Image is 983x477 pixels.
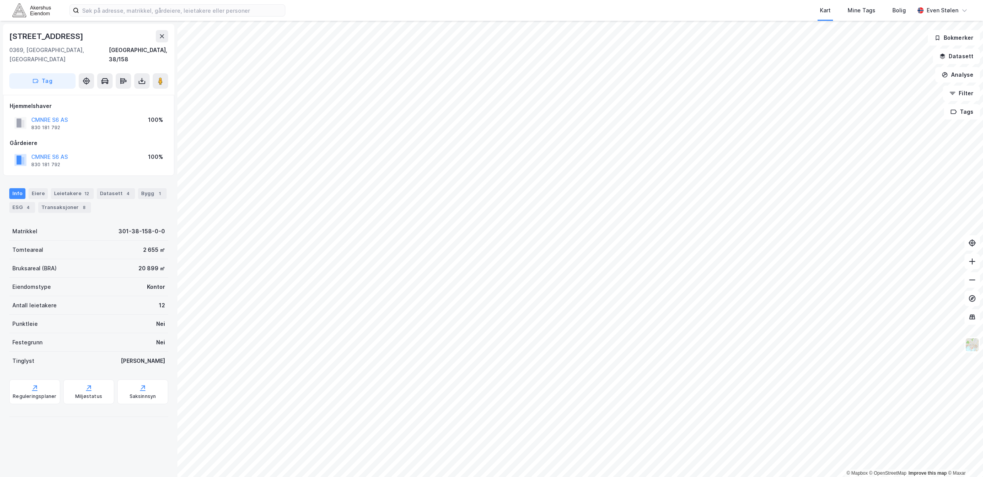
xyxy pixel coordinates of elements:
[944,440,983,477] iframe: Chat Widget
[118,227,165,236] div: 301-38-158-0-0
[869,470,907,476] a: OpenStreetMap
[124,190,132,197] div: 4
[12,3,51,17] img: akershus-eiendom-logo.9091f326c980b4bce74ccdd9f866810c.svg
[159,301,165,310] div: 12
[38,202,91,213] div: Transaksjoner
[97,188,135,199] div: Datasett
[156,190,164,197] div: 1
[846,470,868,476] a: Mapbox
[12,282,51,292] div: Eiendomstype
[848,6,875,15] div: Mine Tags
[944,440,983,477] div: Kontrollprogram for chat
[121,356,165,366] div: [PERSON_NAME]
[31,162,60,168] div: 830 181 792
[9,46,109,64] div: 0369, [GEOGRAPHIC_DATA], [GEOGRAPHIC_DATA]
[12,301,57,310] div: Antall leietakere
[143,245,165,255] div: 2 655 ㎡
[130,393,156,399] div: Saksinnsyn
[109,46,168,64] div: [GEOGRAPHIC_DATA], 38/158
[9,30,85,42] div: [STREET_ADDRESS]
[965,337,980,352] img: Z
[83,190,91,197] div: 12
[944,104,980,120] button: Tags
[892,6,906,15] div: Bolig
[13,393,56,399] div: Reguleringsplaner
[138,264,165,273] div: 20 899 ㎡
[138,188,167,199] div: Bygg
[927,6,958,15] div: Even Stølen
[147,282,165,292] div: Kontor
[935,67,980,83] button: Analyse
[12,245,43,255] div: Tomteareal
[9,202,35,213] div: ESG
[943,86,980,101] button: Filter
[148,152,163,162] div: 100%
[928,30,980,46] button: Bokmerker
[12,264,57,273] div: Bruksareal (BRA)
[79,5,285,16] input: Søk på adresse, matrikkel, gårdeiere, leietakere eller personer
[156,338,165,347] div: Nei
[31,125,60,131] div: 830 181 792
[12,356,34,366] div: Tinglyst
[148,115,163,125] div: 100%
[75,393,102,399] div: Miljøstatus
[9,188,25,199] div: Info
[12,227,37,236] div: Matrikkel
[156,319,165,329] div: Nei
[29,188,48,199] div: Eiere
[933,49,980,64] button: Datasett
[80,204,88,211] div: 8
[24,204,32,211] div: 4
[909,470,947,476] a: Improve this map
[51,188,94,199] div: Leietakere
[10,101,168,111] div: Hjemmelshaver
[10,138,168,148] div: Gårdeiere
[820,6,831,15] div: Kart
[12,338,42,347] div: Festegrunn
[9,73,76,89] button: Tag
[12,319,38,329] div: Punktleie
